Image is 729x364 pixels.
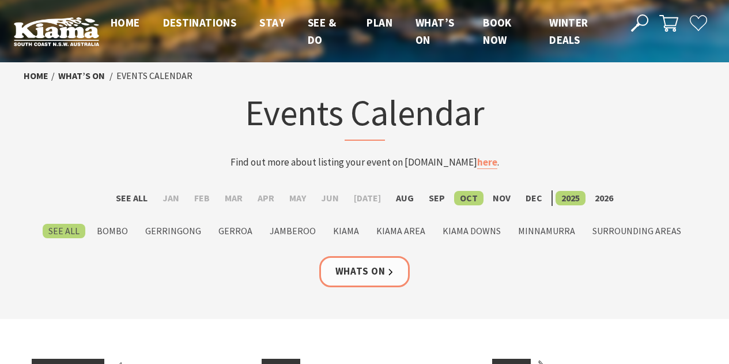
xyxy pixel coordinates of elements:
[483,16,512,47] span: Book now
[348,191,387,205] label: [DATE]
[259,16,285,29] span: Stay
[587,224,687,238] label: Surrounding Areas
[139,155,591,170] p: Find out more about listing your event on [DOMAIN_NAME] .
[556,191,586,205] label: 2025
[157,191,185,205] label: Jan
[589,191,619,205] label: 2026
[24,70,48,82] a: Home
[139,89,591,141] h1: Events Calendar
[213,224,258,238] label: Gerroa
[58,70,105,82] a: What’s On
[188,191,216,205] label: Feb
[252,191,280,205] label: Apr
[111,16,140,29] span: Home
[264,224,322,238] label: Jamberoo
[454,191,484,205] label: Oct
[315,191,345,205] label: Jun
[437,224,507,238] label: Kiama Downs
[477,156,497,169] a: here
[416,16,454,47] span: What’s On
[139,224,207,238] label: Gerringong
[163,16,237,29] span: Destinations
[512,224,581,238] label: Minnamurra
[549,16,588,47] span: Winter Deals
[91,224,134,238] label: Bombo
[520,191,548,205] label: Dec
[390,191,420,205] label: Aug
[284,191,312,205] label: May
[319,256,410,287] a: Whats On
[308,16,336,47] span: See & Do
[99,14,618,49] nav: Main Menu
[219,191,248,205] label: Mar
[367,16,392,29] span: Plan
[327,224,365,238] label: Kiama
[110,191,153,205] label: See All
[116,69,192,84] li: Events Calendar
[43,224,85,238] label: See All
[371,224,431,238] label: Kiama Area
[14,17,99,46] img: Kiama Logo
[423,191,451,205] label: Sep
[487,191,516,205] label: Nov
